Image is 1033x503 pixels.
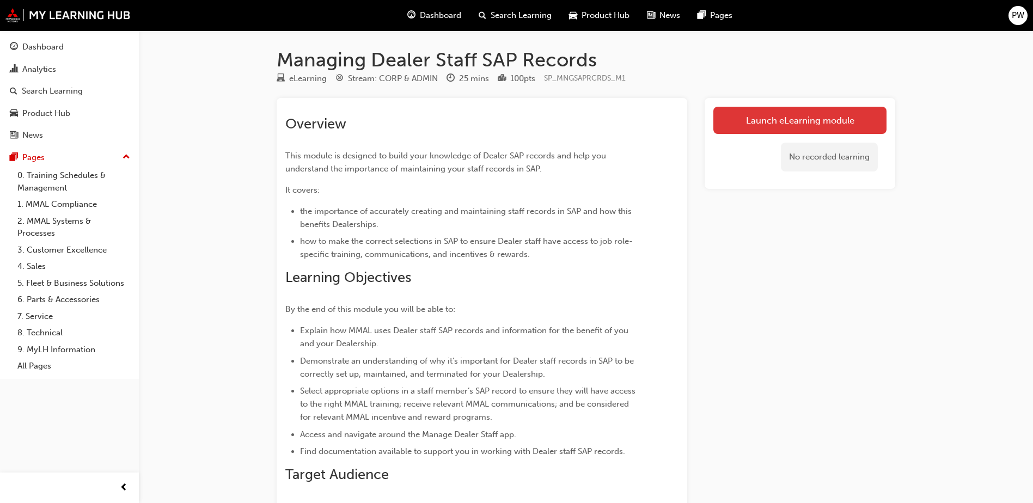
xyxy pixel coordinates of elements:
[491,9,552,22] span: Search Learning
[1008,6,1028,25] button: PW
[289,72,327,85] div: eLearning
[22,107,70,120] div: Product Hub
[399,4,470,27] a: guage-iconDashboard
[781,143,878,171] div: No recorded learning
[407,9,415,22] span: guage-icon
[285,151,608,174] span: This module is designed to build your knowledge of Dealer SAP records and help you understand the...
[560,4,638,27] a: car-iconProduct Hub
[300,236,633,259] span: how to make the correct selections in SAP to ensure Dealer staff have access to job role-specific...
[710,9,732,22] span: Pages
[277,74,285,84] span: learningResourceType_ELEARNING-icon
[277,72,327,85] div: Type
[470,4,560,27] a: search-iconSearch Learning
[300,326,631,348] span: Explain how MMAL uses Dealer staff SAP records and information for the benefit of you and your De...
[698,9,706,22] span: pages-icon
[123,150,130,164] span: up-icon
[22,41,64,53] div: Dashboard
[659,9,680,22] span: News
[544,73,626,83] span: Learning resource code
[569,9,577,22] span: car-icon
[4,81,135,101] a: Search Learning
[4,35,135,148] button: DashboardAnalyticsSearch LearningProduct HubNews
[13,291,135,308] a: 6. Parts & Accessories
[647,9,655,22] span: news-icon
[300,430,516,439] span: Access and navigate around the Manage Dealer Staff app.
[10,131,18,140] span: news-icon
[13,242,135,259] a: 3. Customer Excellence
[285,115,346,132] span: Overview
[4,59,135,79] a: Analytics
[638,4,689,27] a: news-iconNews
[13,196,135,213] a: 1. MMAL Compliance
[10,153,18,163] span: pages-icon
[10,42,18,52] span: guage-icon
[459,72,489,85] div: 25 mins
[4,148,135,168] button: Pages
[300,446,625,456] span: Find documentation available to support you in working with Dealer staff SAP records.
[22,85,83,97] div: Search Learning
[285,269,411,286] span: Learning Objectives
[13,275,135,292] a: 5. Fleet & Business Solutions
[285,304,455,314] span: By the end of this module you will be able to:
[13,213,135,242] a: 2. MMAL Systems & Processes
[498,74,506,84] span: podium-icon
[300,356,636,379] span: Demonstrate an understanding of why it’s important for Dealer staff records in SAP to be correctl...
[4,103,135,124] a: Product Hub
[335,72,438,85] div: Stream
[420,9,461,22] span: Dashboard
[10,87,17,96] span: search-icon
[348,72,438,85] div: Stream: CORP & ADMIN
[4,37,135,57] a: Dashboard
[13,341,135,358] a: 9. MyLH Information
[13,358,135,375] a: All Pages
[300,206,634,229] span: the importance of accurately creating and maintaining staff records in SAP and how this benefits ...
[13,324,135,341] a: 8. Technical
[22,151,45,164] div: Pages
[277,48,895,72] h1: Managing Dealer Staff SAP Records
[498,72,535,85] div: Points
[510,72,535,85] div: 100 pts
[582,9,629,22] span: Product Hub
[10,65,18,75] span: chart-icon
[300,386,638,422] span: Select appropriate options in a staff member’s SAP record to ensure they will have access to the ...
[447,72,489,85] div: Duration
[447,74,455,84] span: clock-icon
[689,4,741,27] a: pages-iconPages
[713,107,887,134] a: Launch eLearning module
[5,8,131,22] img: mmal
[335,74,344,84] span: target-icon
[479,9,486,22] span: search-icon
[13,308,135,325] a: 7. Service
[285,466,389,483] span: Target Audience
[120,481,128,495] span: prev-icon
[13,258,135,275] a: 4. Sales
[285,185,320,195] span: It covers:
[10,109,18,119] span: car-icon
[4,125,135,145] a: News
[22,129,43,142] div: News
[22,63,56,76] div: Analytics
[13,167,135,196] a: 0. Training Schedules & Management
[1012,9,1024,22] span: PW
